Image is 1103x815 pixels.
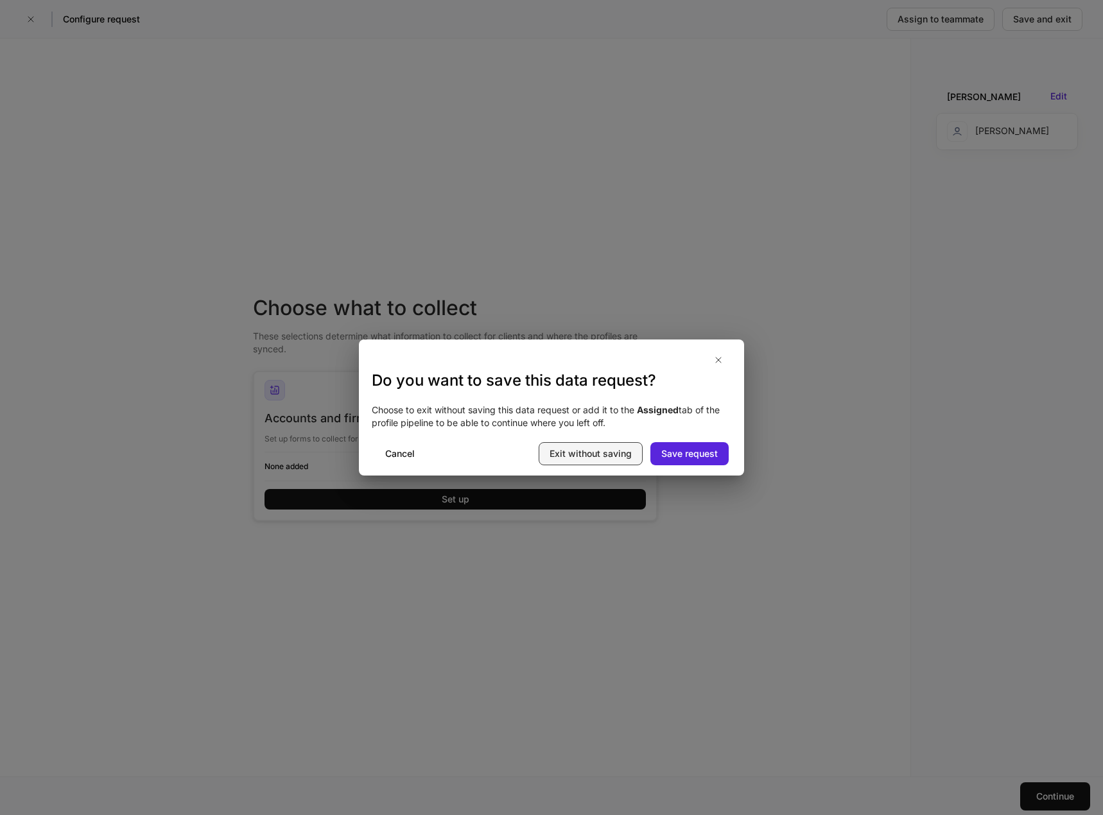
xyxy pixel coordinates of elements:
button: Cancel [374,442,426,465]
div: Save request [661,447,718,460]
div: Cancel [385,447,415,460]
strong: Assigned [637,404,679,415]
div: Exit without saving [550,447,632,460]
div: Choose to exit without saving this data request or add it to the tab of the profile pipeline to b... [359,391,744,442]
h3: Do you want to save this data request? [372,370,731,391]
button: Exit without saving [539,442,643,465]
button: Save request [650,442,729,465]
